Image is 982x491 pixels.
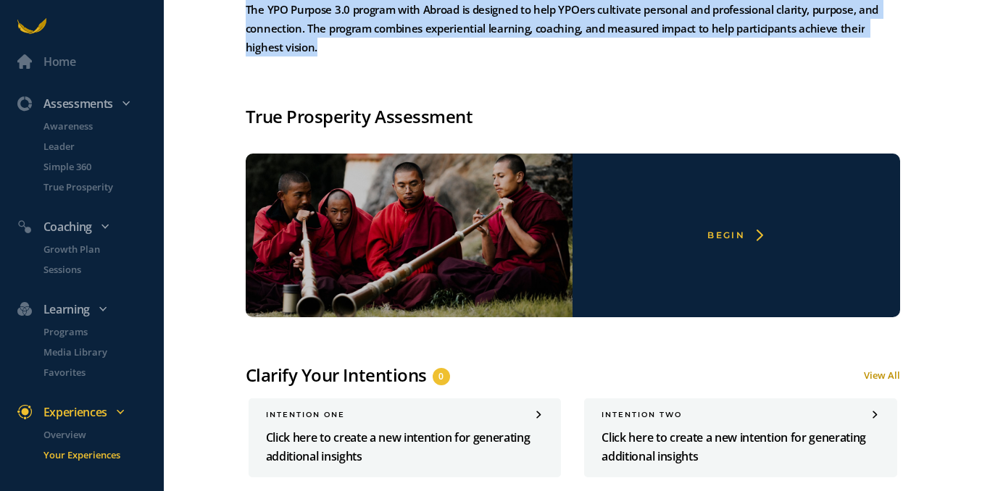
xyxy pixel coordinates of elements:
div: Assessments [9,94,170,113]
a: Leader [26,139,164,154]
div: True Prosperity Assessment [246,103,473,130]
a: INTENTION oneClick here to create a new intention for generating additional insights [249,398,562,477]
p: Leader [43,139,161,154]
div: Begin [707,230,745,241]
a: Media Library [26,345,164,359]
div: Home [43,52,76,71]
a: Programs [26,324,164,339]
a: Simple 360 [26,159,164,174]
a: True Prosperity [26,180,164,194]
a: Sessions [26,262,164,277]
div: Coaching [9,217,170,236]
p: Overview [43,427,161,442]
div: Learning [9,300,170,319]
img: YourQuestWA.jpg [213,138,606,334]
p: Growth Plan [43,242,161,256]
a: Overview [26,427,164,442]
a: Awareness [26,119,164,133]
a: Favorites [26,365,164,379]
p: Click here to create a new intention for generating additional insights [266,428,544,466]
a: INTENTION twoClick here to create a new intention for generating additional insights [584,398,897,477]
a: View All [864,369,900,382]
div: Experiences [9,403,170,421]
p: Favorites [43,365,161,379]
p: Click here to create a new intention for generating additional insights [602,428,880,466]
p: True Prosperity [43,180,161,194]
p: Sessions [43,262,161,277]
p: Programs [43,324,161,339]
a: Begin [237,154,909,317]
a: Your Experiences [26,448,164,462]
p: Simple 360 [43,159,161,174]
p: Your Experiences [43,448,161,462]
div: INTENTION two [602,410,880,419]
span: 0 [438,369,444,384]
p: Media Library [43,345,161,359]
a: Growth Plan [26,242,164,256]
div: Clarify Your Intentions [246,364,427,387]
div: INTENTION one [266,410,544,419]
p: Awareness [43,119,161,133]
